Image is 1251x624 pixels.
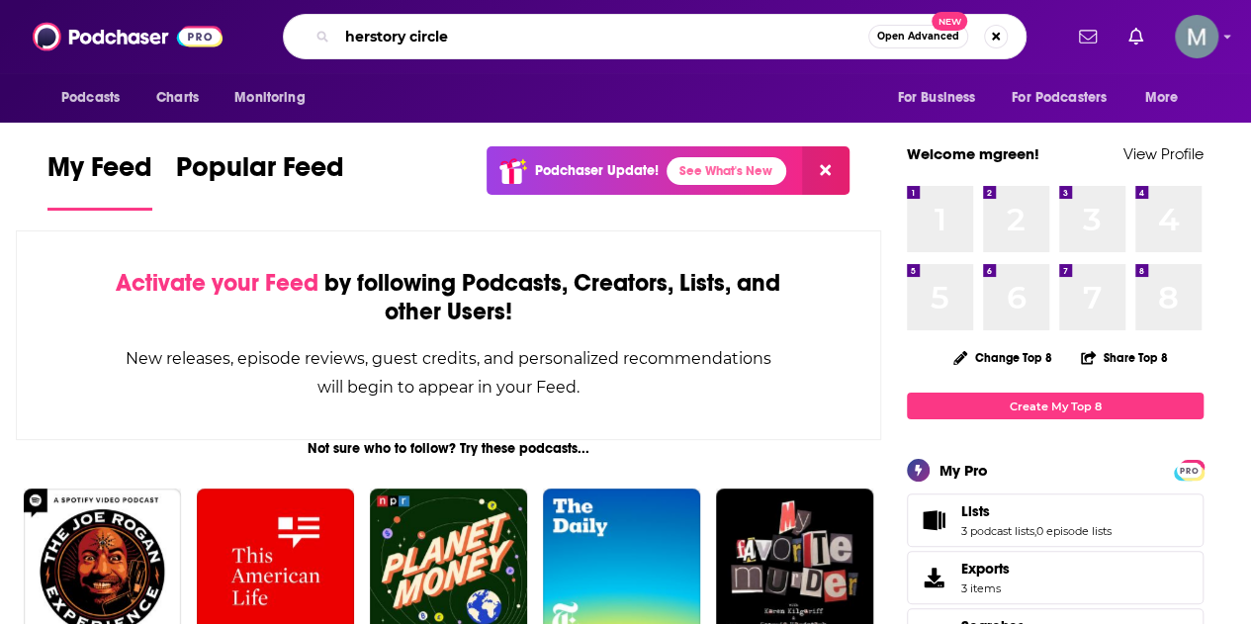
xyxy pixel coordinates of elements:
[16,440,881,457] div: Not sure who to follow? Try these podcasts...
[1145,84,1179,112] span: More
[897,84,975,112] span: For Business
[33,18,223,55] img: Podchaser - Follow, Share and Rate Podcasts
[877,32,959,42] span: Open Advanced
[667,157,786,185] a: See What's New
[961,560,1010,578] span: Exports
[961,581,1010,595] span: 3 items
[116,269,781,326] div: by following Podcasts, Creators, Lists, and other Users!
[1012,84,1107,112] span: For Podcasters
[961,502,1112,520] a: Lists
[907,551,1204,604] a: Exports
[1175,15,1218,58] button: Show profile menu
[47,150,152,196] span: My Feed
[1080,338,1169,377] button: Share Top 8
[1036,524,1112,538] a: 0 episode lists
[939,461,988,480] div: My Pro
[914,564,953,591] span: Exports
[116,268,318,298] span: Activate your Feed
[941,345,1064,370] button: Change Top 8
[907,144,1039,163] a: Welcome mgreen!
[283,14,1027,59] div: Search podcasts, credits, & more...
[961,524,1034,538] a: 3 podcast lists
[1123,144,1204,163] a: View Profile
[961,502,990,520] span: Lists
[176,150,344,196] span: Popular Feed
[1175,15,1218,58] img: User Profile
[143,79,211,117] a: Charts
[1120,20,1151,53] a: Show notifications dropdown
[116,344,781,401] div: New releases, episode reviews, guest credits, and personalized recommendations will begin to appe...
[907,493,1204,547] span: Lists
[337,21,868,52] input: Search podcasts, credits, & more...
[907,393,1204,419] a: Create My Top 8
[234,84,305,112] span: Monitoring
[221,79,330,117] button: open menu
[1175,15,1218,58] span: Logged in as mgreen
[61,84,120,112] span: Podcasts
[999,79,1135,117] button: open menu
[176,150,344,211] a: Popular Feed
[1177,463,1201,478] span: PRO
[914,506,953,534] a: Lists
[883,79,1000,117] button: open menu
[535,162,659,179] p: Podchaser Update!
[47,150,152,211] a: My Feed
[932,12,967,31] span: New
[868,25,968,48] button: Open AdvancedNew
[1131,79,1204,117] button: open menu
[1071,20,1105,53] a: Show notifications dropdown
[156,84,199,112] span: Charts
[1177,462,1201,477] a: PRO
[47,79,145,117] button: open menu
[1034,524,1036,538] span: ,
